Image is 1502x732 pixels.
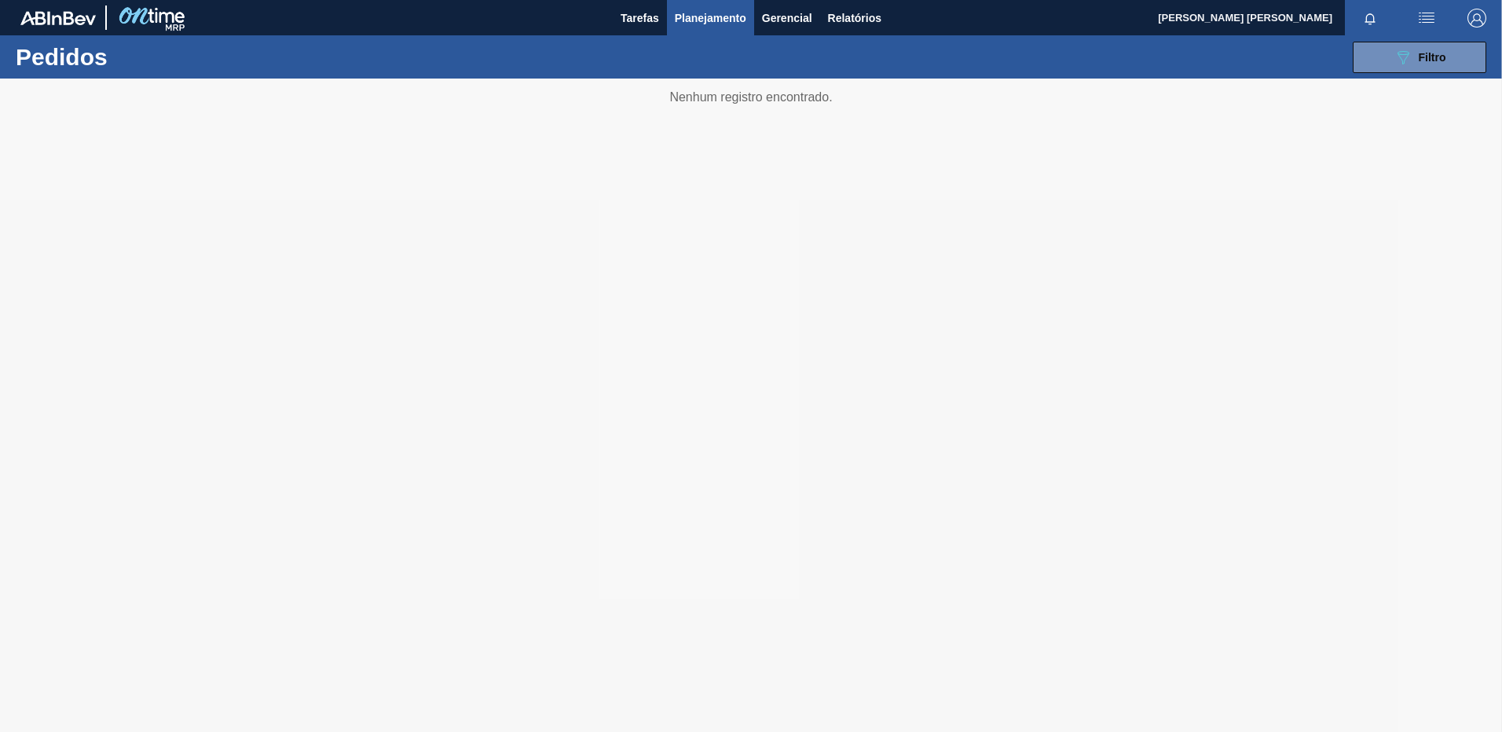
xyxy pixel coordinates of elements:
img: userActions [1417,9,1436,27]
img: Logout [1467,9,1486,27]
span: Relatórios [828,9,881,27]
span: Gerencial [762,9,812,27]
img: TNhmsLtSVTkK8tSr43FrP2fwEKptu5GPRR3wAAAABJRU5ErkJggg== [20,11,96,25]
span: Planejamento [675,9,746,27]
button: Filtro [1353,42,1486,73]
button: Notificações [1345,7,1395,29]
span: Tarefas [621,9,659,27]
span: Filtro [1419,51,1446,64]
h1: Pedidos [16,48,251,66]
